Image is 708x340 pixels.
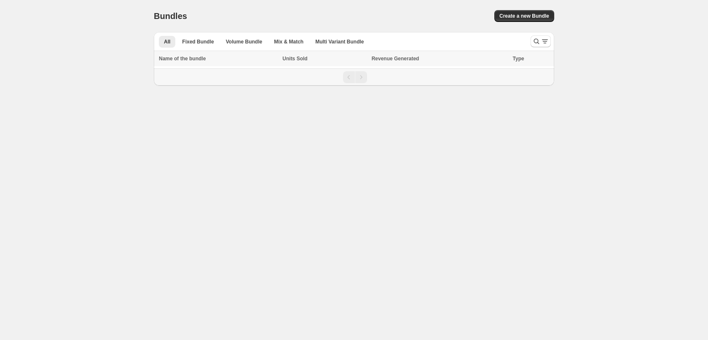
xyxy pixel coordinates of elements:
[282,54,316,63] button: Units Sold
[164,38,170,45] span: All
[372,54,419,63] span: Revenue Generated
[274,38,303,45] span: Mix & Match
[315,38,364,45] span: Multi Variant Bundle
[494,10,554,22] button: Create a new Bundle
[531,35,551,47] button: Search and filter results
[159,54,277,63] div: Name of the bundle
[154,68,554,86] nav: Pagination
[226,38,262,45] span: Volume Bundle
[499,13,549,19] span: Create a new Bundle
[182,38,214,45] span: Fixed Bundle
[154,11,187,21] h1: Bundles
[513,54,549,63] div: Type
[282,54,307,63] span: Units Sold
[372,54,428,63] button: Revenue Generated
